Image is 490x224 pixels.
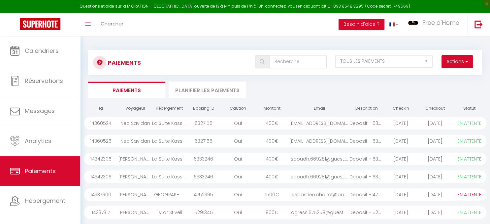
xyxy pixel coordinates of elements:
[20,18,60,30] img: Super Booking
[339,19,384,30] button: Besoin d'aide ?
[255,103,289,114] th: Montant
[169,82,246,98] li: Planifier les paiements
[289,153,349,165] div: sboudh.669281@guest....
[452,103,486,114] th: Statut
[221,153,255,165] div: Oui
[275,173,278,180] span: €
[221,135,255,147] div: Oui
[25,197,65,205] span: Hébergement
[418,188,452,201] div: [DATE]
[384,103,418,114] th: Checkin
[255,170,289,183] div: 400
[221,103,255,114] th: Caution
[84,188,118,201] div: 14337900
[88,82,165,98] li: Paiements
[152,188,186,201] div: [GEOGRAPHIC_DATA]
[255,188,289,201] div: 1500
[474,20,483,28] img: logout
[118,188,152,201] div: [PERSON_NAME]
[422,19,459,27] span: Free d'Home
[255,206,289,219] div: 800
[25,137,51,145] span: Analytics
[221,206,255,219] div: Oui
[118,170,152,183] div: [PERSON_NAME]
[384,117,418,130] div: [DATE]
[152,206,186,219] div: Ty ar Stivell
[152,135,186,147] div: La Suite KassiÔpée
[84,103,118,114] th: Id
[152,117,186,130] div: La Suite KassiÔpée
[186,153,221,165] div: 6333246
[186,206,221,219] div: 5291345
[152,170,186,183] div: La Suite KassiÔpée
[118,117,152,130] div: Neo Savidan
[118,103,152,114] th: Voyageur
[289,103,349,114] th: Email
[418,135,452,147] div: [DATE]
[289,117,349,130] div: [EMAIL_ADDRESS][DOMAIN_NAME]
[289,135,349,147] div: [EMAIL_ADDRESS][DOMAIN_NAME]
[186,135,221,147] div: 6327156
[349,188,384,201] div: Deposit - 4752395 - ...
[298,3,325,9] a: en cliquant ici
[186,103,221,114] th: Booking ID
[408,21,418,25] img: ...
[101,20,123,27] span: Chercher
[25,107,55,115] span: Messages
[384,153,418,165] div: [DATE]
[289,206,349,219] div: ogress.675258@guest....
[255,153,289,165] div: 400
[349,117,384,130] div: Deposit - 6327156 - ...
[221,117,255,130] div: Oui
[418,153,452,165] div: [DATE]
[349,103,384,114] th: Description
[96,13,128,36] a: Chercher
[118,153,152,165] div: [PERSON_NAME]
[418,170,452,183] div: [DATE]
[275,191,279,198] span: €
[152,103,186,114] th: Hébergement
[349,153,384,165] div: Deposit - 6333246 - ...
[384,188,418,201] div: [DATE]
[221,188,255,201] div: Oui
[84,135,118,147] div: 14360525
[152,153,186,165] div: La Suite KassiÔpée
[349,135,384,147] div: Deposit - 6327156 - ...
[84,153,118,165] div: 14342305
[118,206,152,219] div: [PERSON_NAME]
[108,55,141,70] h3: Paiements
[289,188,349,201] div: sebastien.choirat@ou...
[275,138,278,144] span: €
[84,117,118,130] div: 14360524
[349,170,384,183] div: Deposit - 6333246 - ...
[275,209,278,216] span: €
[418,103,452,114] th: Checkout
[403,13,468,36] a: ... Free d'Home
[418,206,452,219] div: [DATE]
[418,117,452,130] div: [DATE]
[25,167,56,175] span: Paiements
[84,206,118,219] div: 14337317
[384,135,418,147] div: [DATE]
[118,135,152,147] div: Neo Savidan
[186,117,221,130] div: 6327156
[186,188,221,201] div: 4752395
[275,156,278,162] span: €
[221,170,255,183] div: Oui
[84,170,118,183] div: 14342306
[441,55,473,68] button: Actions
[275,120,278,127] span: €
[5,3,25,22] button: Open LiveChat chat widget
[384,170,418,183] div: [DATE]
[349,206,384,219] div: Deposit - 5291345 - ...
[269,55,326,68] input: Recherche
[25,77,63,85] span: Réservations
[25,47,59,55] span: Calendriers
[255,135,289,147] div: 400
[384,206,418,219] div: [DATE]
[255,117,289,130] div: 400
[289,170,349,183] div: sboudh.669281@guest....
[186,170,221,183] div: 6333246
